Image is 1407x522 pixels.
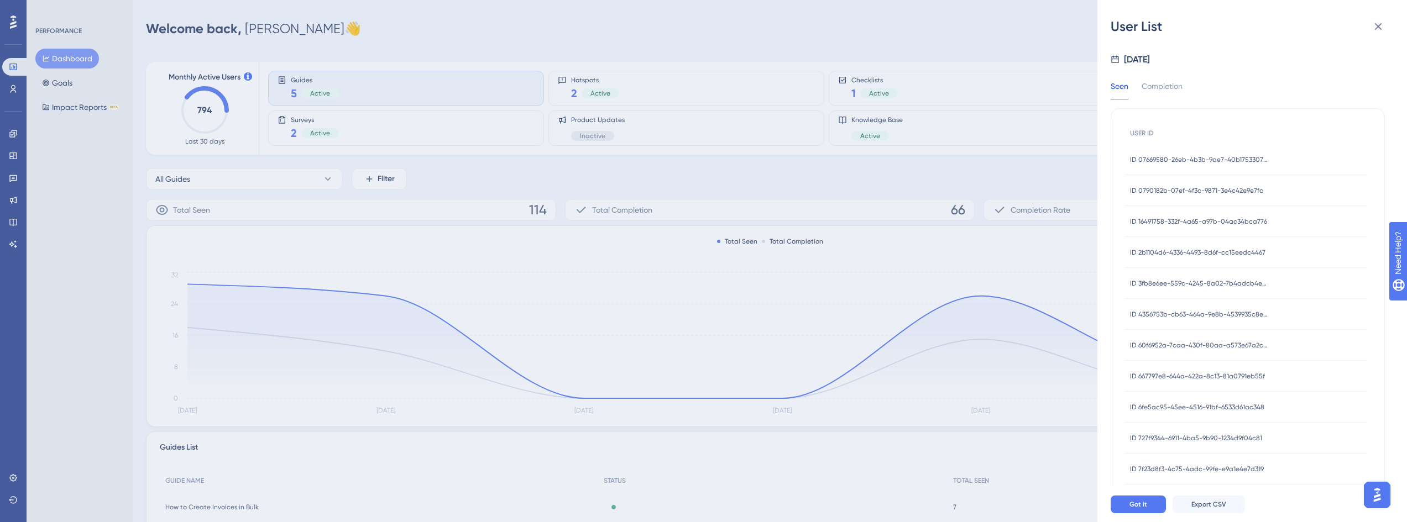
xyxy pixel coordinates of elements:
[1129,500,1147,509] span: Got it
[1142,80,1183,99] div: Completion
[1130,372,1265,381] span: ID 667797e8-644a-422a-8c13-81a0791eb55f
[1130,129,1154,138] span: USER ID
[1130,248,1265,257] span: ID 2b1104d6-4336-4493-8d6f-cc15eedc4467
[1124,53,1150,66] div: [DATE]
[1111,80,1128,99] div: Seen
[1130,341,1268,350] span: ID 60f6952a-7caa-430f-80aa-a573e67a2c4f
[1130,403,1264,412] span: ID 6fe5ac95-45ee-4516-91bf-6533d61ac348
[1130,434,1262,442] span: ID 727f9344-6911-4ba5-9b90-1234d9f04c81
[1130,217,1267,226] span: ID 16491758-332f-4a65-a97b-04ac34bca776
[1130,310,1268,319] span: ID 4356753b-cb63-464a-9e8b-4539935c8e7b
[1361,478,1394,512] iframe: UserGuiding AI Assistant Launcher
[1173,495,1245,513] button: Export CSV
[1130,186,1263,195] span: ID 0790182b-07ef-4f3c-9871-3e4c42e9e7fc
[1130,155,1268,164] span: ID 07669580-26eb-4b3b-9ae7-40b175330762
[1111,495,1166,513] button: Got it
[1111,18,1394,35] div: User List
[26,3,69,16] span: Need Help?
[1191,500,1226,509] span: Export CSV
[1130,465,1264,473] span: ID 7f23d8f3-4c75-4adc-99fe-e9a1e4e7d319
[1130,279,1268,288] span: ID 3fb8e6ee-559c-4245-8a02-7b4adcb4eb1f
